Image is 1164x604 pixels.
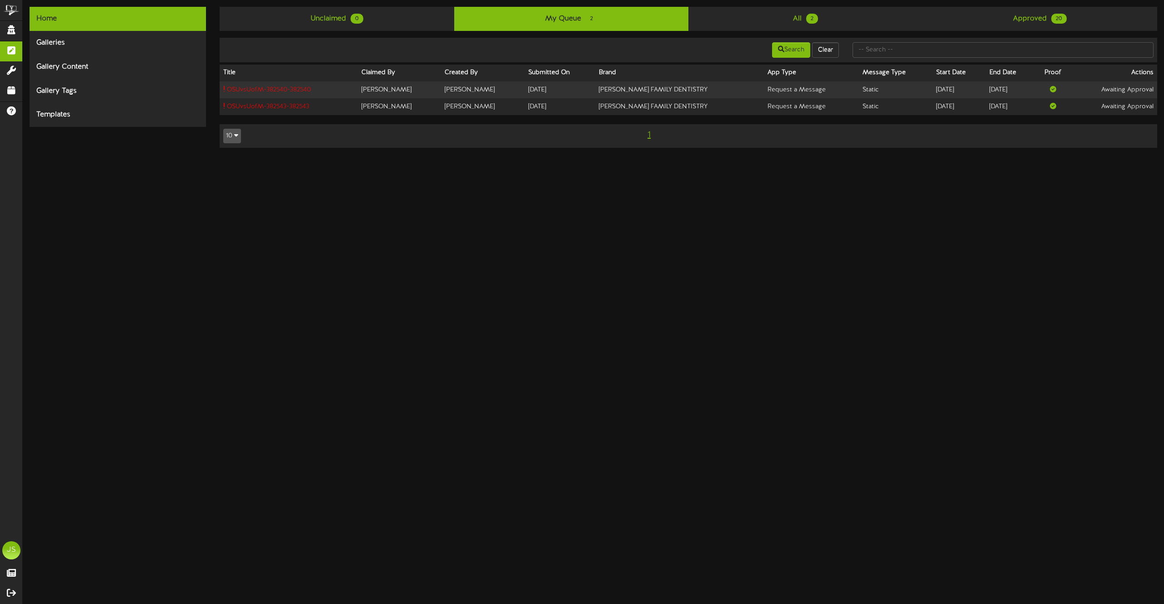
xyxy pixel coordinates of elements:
td: [PERSON_NAME] FAMILY DENTISTRY [595,81,764,99]
td: Request a Message [764,81,859,99]
span: 2 [806,14,818,24]
div: Home [30,7,206,31]
span: 1 [645,130,653,140]
th: Submitted On [525,65,596,81]
div: JS [2,541,20,559]
th: App Type [764,65,859,81]
div: Gallery Tags [30,79,206,103]
span: 0 [351,14,363,24]
td: [DATE] [986,98,1035,115]
button: 10 [223,129,241,143]
th: Created By [441,65,524,81]
th: Start Date [933,65,986,81]
td: [DATE] [933,98,986,115]
input: -- Search -- [853,42,1154,58]
a: Approved [923,7,1157,31]
td: [PERSON_NAME] [441,81,524,99]
td: [PERSON_NAME] [358,81,441,99]
th: Message Type [859,65,932,81]
th: Title [220,65,358,81]
td: [DATE] [525,81,596,99]
a: Unclaimed [220,7,454,31]
th: Claimed By [358,65,441,81]
th: Proof [1035,65,1070,81]
div: Gallery Content [30,55,206,79]
span: OSUvsUofM-382543 - 382543 [227,103,309,110]
td: Static [859,81,932,99]
td: Awaiting Approval [1070,98,1157,115]
td: Static [859,98,932,115]
div: Templates [30,103,206,127]
td: [PERSON_NAME] [441,98,524,115]
a: All [688,7,923,31]
button: Clear [812,42,839,58]
th: Brand [595,65,764,81]
td: [PERSON_NAME] [358,98,441,115]
div: Galleries [30,31,206,55]
span: 20 [1051,14,1067,24]
td: [DATE] [525,98,596,115]
td: [DATE] [986,81,1035,99]
a: My Queue [454,7,688,31]
td: [PERSON_NAME] FAMILY DENTISTRY [595,98,764,115]
th: End Date [986,65,1035,81]
td: Request a Message [764,98,859,115]
button: Search [772,42,810,58]
td: [DATE] [933,81,986,99]
span: OSUvsUofM-382540 - 382540 [227,86,311,93]
td: Awaiting Approval [1070,81,1157,99]
th: Actions [1070,65,1157,81]
span: 2 [586,14,597,24]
